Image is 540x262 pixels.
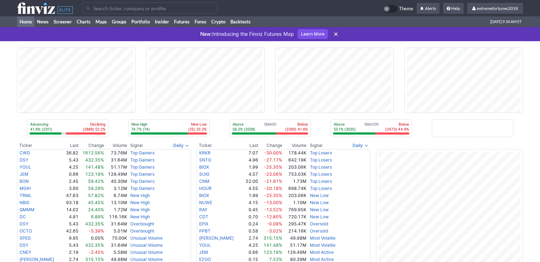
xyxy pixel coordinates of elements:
a: Top Gainers [130,150,154,155]
a: Most Active [310,250,334,255]
th: Volume [104,142,127,149]
th: Last [242,142,258,149]
a: BIOX [199,164,209,170]
td: 178.44K [283,149,307,157]
p: 74.7% (74) [131,127,150,132]
a: SNTG [199,157,211,163]
a: YOUL [20,164,31,170]
a: YOUL [199,242,211,248]
th: Ticker [17,142,60,149]
span: -13.52% [264,207,282,212]
a: Most Active [310,257,334,262]
a: Insider [152,16,171,27]
p: New High [131,122,150,127]
td: 1.72M [104,206,127,213]
td: 36.82 [60,149,78,157]
span: -3.02% [267,228,282,234]
td: 642.19K [283,157,307,164]
a: HOUR [199,186,212,191]
a: New High [130,200,150,205]
span: 45.45% [88,200,104,205]
span: 432.35% [85,221,104,226]
a: EZGO [199,257,211,262]
a: Maps [93,16,109,27]
td: 70.00K [104,235,127,242]
a: Portfolio [129,16,152,27]
td: 1.99 [242,192,258,199]
td: 4.15 [242,199,258,206]
a: Home [17,16,34,27]
td: 5.58M [104,249,127,256]
p: 41.8% (2311) [30,127,52,132]
span: -27.17% [264,157,282,163]
td: 129.49M [104,171,127,178]
a: Top Gainers [130,179,154,184]
td: 9.95 [60,235,78,242]
a: New High [130,193,150,198]
a: CDT [199,214,208,219]
a: Most Volatile [310,242,336,248]
button: Signals interval [351,142,370,149]
div: SMA200 [333,122,410,132]
span: 315.15% [85,257,104,262]
a: Futures [171,16,192,27]
td: 42.65 [60,228,78,235]
td: 2.74 [242,235,258,242]
td: 7.07 [242,149,258,157]
td: 4.25 [242,242,258,249]
td: 116.16K [104,213,127,220]
a: OCTO [20,228,32,234]
td: 4.25 [60,164,78,171]
td: 5.43 [60,242,78,249]
a: DSY [20,157,28,163]
a: Alerts [417,3,440,14]
a: MGIH [20,186,31,191]
span: -21.91% [264,179,282,184]
a: Screener [51,16,74,27]
span: 432.35% [85,242,104,248]
td: 14.02 [60,206,78,213]
span: 59.42% [88,179,104,184]
th: Change [258,142,283,149]
td: 13.10M [104,199,127,206]
a: Oversold [310,221,328,226]
td: 31.64M [104,220,127,228]
span: -25.35% [264,164,282,170]
a: New Low [310,214,329,219]
td: 0.45 [242,206,258,213]
td: 73.76M [104,149,127,157]
td: 4.55 [242,185,258,192]
p: Above [334,122,356,127]
a: KRKR [199,150,211,155]
p: (25) 25.3% [188,127,207,132]
a: BIOX [199,193,209,198]
span: Daily [353,142,363,149]
td: 51.17M [104,164,127,171]
th: Last [60,142,78,149]
a: TRML [20,193,32,198]
td: 753.03K [283,171,307,178]
td: 5.01M [104,228,127,235]
td: 129.49M [283,249,307,256]
a: Theme [383,5,413,13]
td: 51.17M [283,242,307,249]
p: New Low [188,122,207,127]
a: Groups [109,16,129,27]
p: Below [385,122,409,127]
td: 4.57 [242,171,258,178]
span: -0.08% [267,221,282,226]
td: 0.24 [242,220,258,228]
a: Unusual Volume [130,235,163,241]
span: [DATE] 9:34 AM ET [490,16,522,27]
span: Daily [173,142,184,149]
a: Unusual Volume [130,242,163,248]
a: Most Volatile [310,235,336,241]
td: 4.96 [242,157,258,164]
span: New: [200,31,212,37]
td: 93.18 [60,199,78,206]
a: Charts [74,16,93,27]
a: SPEG [20,235,31,241]
span: -2.45% [89,250,104,255]
span: 1612.56% [82,150,104,155]
a: RAY [199,207,207,212]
